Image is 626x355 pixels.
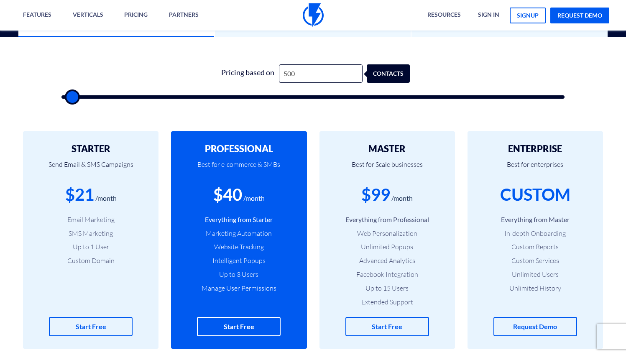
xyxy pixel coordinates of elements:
[361,183,390,207] div: $99
[480,229,590,238] li: In-depth Onboarding
[197,317,281,337] a: Start Free
[550,8,609,23] a: request demo
[36,215,146,225] li: Email Marketing
[332,229,442,238] li: Web Personalization
[332,144,442,154] h2: MASTER
[480,144,590,154] h2: ENTERPRISE
[480,256,590,266] li: Custom Services
[480,215,590,225] li: Everything from Master
[480,242,590,252] li: Custom Reports
[36,256,146,266] li: Custom Domain
[184,270,294,279] li: Up to 3 Users
[332,297,442,307] li: Extended Support
[36,154,146,183] p: Send Email & SMS Campaigns
[243,194,265,203] div: /month
[184,144,294,154] h2: PROFESSIONAL
[379,64,422,83] div: contacts
[184,215,294,225] li: Everything from Starter
[332,154,442,183] p: Best for Scale businesses
[345,317,429,337] a: Start Free
[332,215,442,225] li: Everything from Professional
[184,242,294,252] li: Website Tracking
[36,242,146,252] li: Up to 1 User
[480,154,590,183] p: Best for enterprises
[480,270,590,279] li: Unlimited Users
[184,229,294,238] li: Marketing Automation
[332,283,442,293] li: Up to 15 Users
[49,317,133,337] a: Start Free
[493,317,577,337] a: Request Demo
[65,183,94,207] div: $21
[510,8,546,23] a: signup
[184,256,294,266] li: Intelligent Popups
[332,270,442,279] li: Facebook Integration
[500,183,570,207] div: CUSTOM
[184,283,294,293] li: Manage User Permissions
[213,183,242,207] div: $40
[36,144,146,154] h2: STARTER
[184,154,294,183] p: Best for e-commerce & SMBs
[332,242,442,252] li: Unlimited Popups
[332,256,442,266] li: Advanced Analytics
[95,194,117,203] div: /month
[480,283,590,293] li: Unlimited History
[216,64,279,83] div: Pricing based on
[36,229,146,238] li: SMS Marketing
[391,194,413,203] div: /month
